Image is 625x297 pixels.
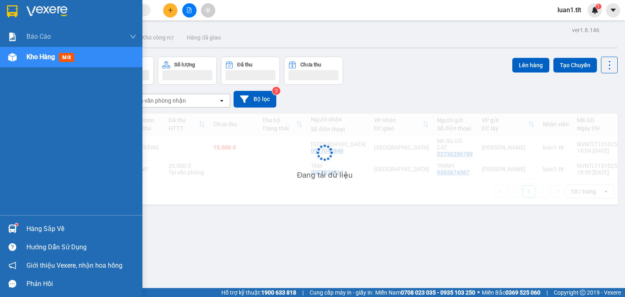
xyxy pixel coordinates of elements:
[512,58,549,73] button: Lên hàng
[180,28,227,47] button: Hàng đã giao
[375,288,475,297] span: Miền Nam
[551,5,588,15] span: luan1.tlt
[261,289,296,296] strong: 1900 633 818
[477,291,480,294] span: ⚪️
[8,53,17,62] img: warehouse-icon
[219,97,225,104] svg: open
[205,7,211,13] span: aim
[237,62,252,68] div: Đã thu
[26,260,122,271] span: Giới thiệu Vexere, nhận hoa hồng
[15,223,18,226] sup: 1
[591,7,599,14] img: icon-new-feature
[221,57,280,85] button: Đã thu
[201,3,215,18] button: aim
[26,241,136,253] div: Hướng dẫn sử dụng
[130,33,136,40] span: down
[174,62,195,68] div: Số lượng
[182,3,197,18] button: file-add
[546,288,548,297] span: |
[284,57,343,85] button: Chưa thu
[597,4,600,9] span: 1
[572,26,599,35] div: ver 1.8.146
[234,91,276,108] button: Bộ lọc
[7,5,17,18] img: logo-vxr
[130,97,186,105] div: Chọn văn phòng nhận
[401,289,475,296] strong: 0708 023 035 - 0935 103 250
[505,289,540,296] strong: 0369 525 060
[9,262,16,269] span: notification
[221,288,296,297] span: Hỗ trợ kỹ thuật:
[596,4,601,9] sup: 1
[26,31,51,42] span: Báo cáo
[158,57,217,85] button: Số lượng
[580,290,586,295] span: copyright
[8,224,17,233] img: warehouse-icon
[482,288,540,297] span: Miền Bắc
[8,33,17,41] img: solution-icon
[26,223,136,235] div: Hàng sắp về
[553,58,597,73] button: Tạo Chuyến
[135,28,180,47] button: Kho công nợ
[163,3,177,18] button: plus
[300,62,321,68] div: Chưa thu
[26,278,136,290] div: Phản hồi
[168,7,173,13] span: plus
[186,7,192,13] span: file-add
[9,243,16,251] span: question-circle
[302,288,304,297] span: |
[272,87,280,95] sup: 2
[26,53,55,61] span: Kho hàng
[610,7,617,14] span: caret-down
[297,169,353,181] div: Đang tải dữ liệu
[9,280,16,288] span: message
[606,3,620,18] button: caret-down
[310,288,373,297] span: Cung cấp máy in - giấy in:
[59,53,74,62] span: mới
